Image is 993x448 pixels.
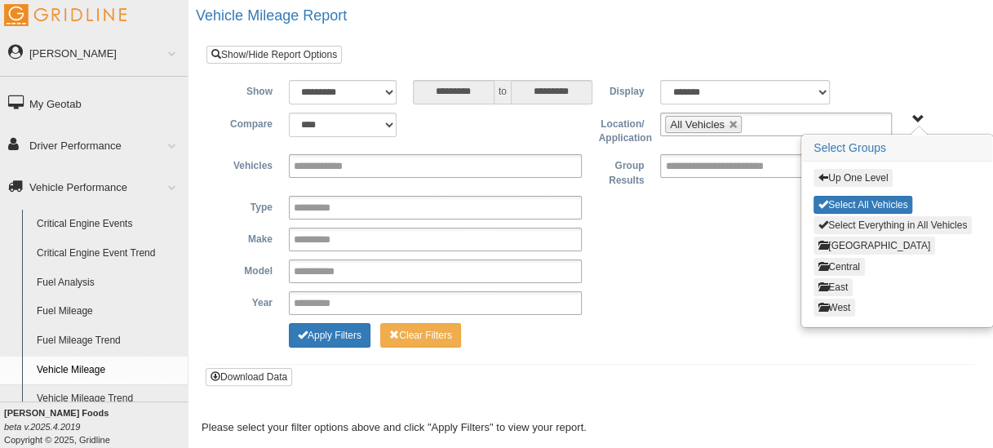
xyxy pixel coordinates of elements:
[29,356,188,385] a: Vehicle Mileage
[29,384,188,414] a: Vehicle Mileage Trend
[4,408,109,418] b: [PERSON_NAME] Foods
[219,228,281,247] label: Make
[29,326,188,356] a: Fuel Mileage Trend
[219,113,281,132] label: Compare
[494,80,511,104] span: to
[29,268,188,298] a: Fuel Analysis
[196,8,993,24] h2: Vehicle Mileage Report
[813,196,912,214] button: Select All Vehicles
[813,258,865,276] button: Central
[813,169,893,187] button: Up One Level
[670,118,724,131] span: All Vehicles
[802,135,992,162] h3: Select Groups
[813,237,935,255] button: [GEOGRAPHIC_DATA]
[206,368,292,386] button: Download Data
[202,421,587,433] span: Please select your filter options above and click "Apply Filters" to view your report.
[813,216,972,234] button: Select Everything in All Vehicles
[4,406,188,446] div: Copyright © 2025, Gridline
[206,46,342,64] a: Show/Hide Report Options
[219,291,281,311] label: Year
[219,196,281,215] label: Type
[29,297,188,326] a: Fuel Mileage
[29,210,188,239] a: Critical Engine Events
[590,80,652,100] label: Display
[219,259,281,279] label: Model
[219,80,281,100] label: Show
[813,278,853,296] button: East
[590,154,652,188] label: Group Results
[219,154,281,174] label: Vehicles
[813,299,855,317] button: West
[380,323,461,348] button: Change Filter Options
[289,323,370,348] button: Change Filter Options
[4,4,126,26] img: Gridline
[590,113,652,146] label: Location/ Application
[4,422,80,432] i: beta v.2025.4.2019
[29,239,188,268] a: Critical Engine Event Trend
